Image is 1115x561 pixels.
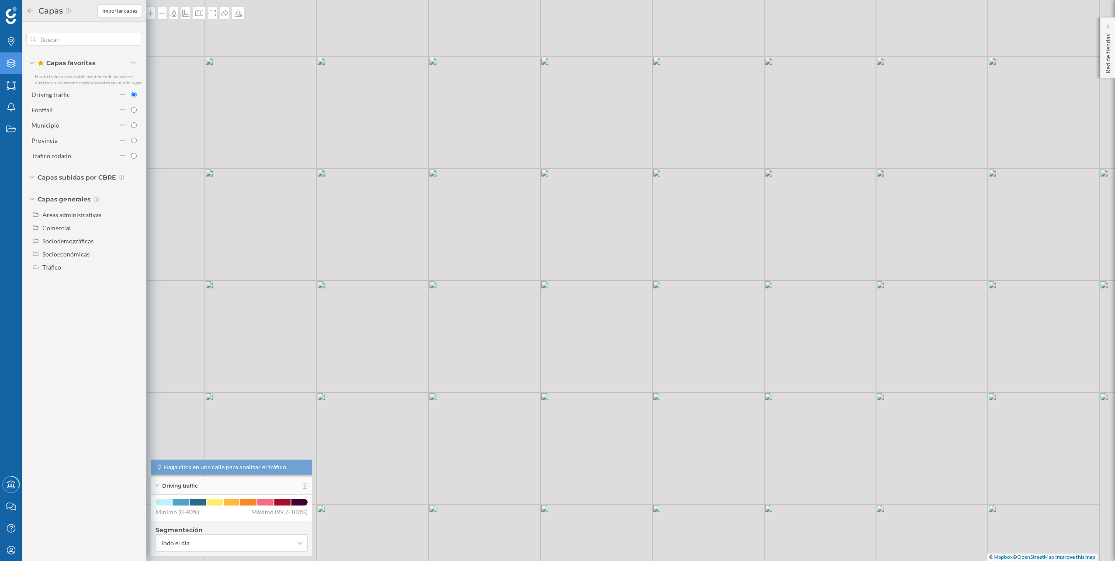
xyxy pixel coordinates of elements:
h4: Segmentación [156,526,308,534]
div: Footfall [31,106,53,114]
a: Mapbox [994,554,1013,560]
a: OpenStreetMap [1017,554,1054,560]
h2: Capas [34,4,65,18]
a: Improve this map [1055,554,1095,560]
span: Máximo (99,7-100%) [251,508,308,516]
span: Capas favoritas [38,59,95,67]
span: Capas subidas por CBRE [38,173,116,182]
span: Driving traffic [162,482,198,490]
div: Trafico rodado [31,152,71,159]
div: Driving traffic [31,91,70,98]
div: Tráfico [42,263,61,271]
p: Red de tiendas [1104,31,1112,73]
div: Socioeconómicas [42,250,90,258]
div: Sociodemográficas [42,237,93,245]
span: Mínimo (0-40%) [156,508,199,516]
span: Soporte [17,6,48,14]
img: Geoblink Logo [6,7,17,24]
div: Comercial [42,224,71,232]
div: Provincia [31,137,58,144]
div: Áreas administrativas [42,211,101,218]
div: Municipio [31,121,59,129]
span: Haz tu trabajo más rápido manteniendo un acceso directo a tus elementos más relevantes en un solo... [35,74,142,85]
span: Capas generales [38,195,90,204]
div: © © [987,554,1098,561]
span: Importar capas [102,7,137,15]
span: Haga click en una calle para analizar el tráfico [163,463,286,471]
span: Todo el día [160,539,190,547]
